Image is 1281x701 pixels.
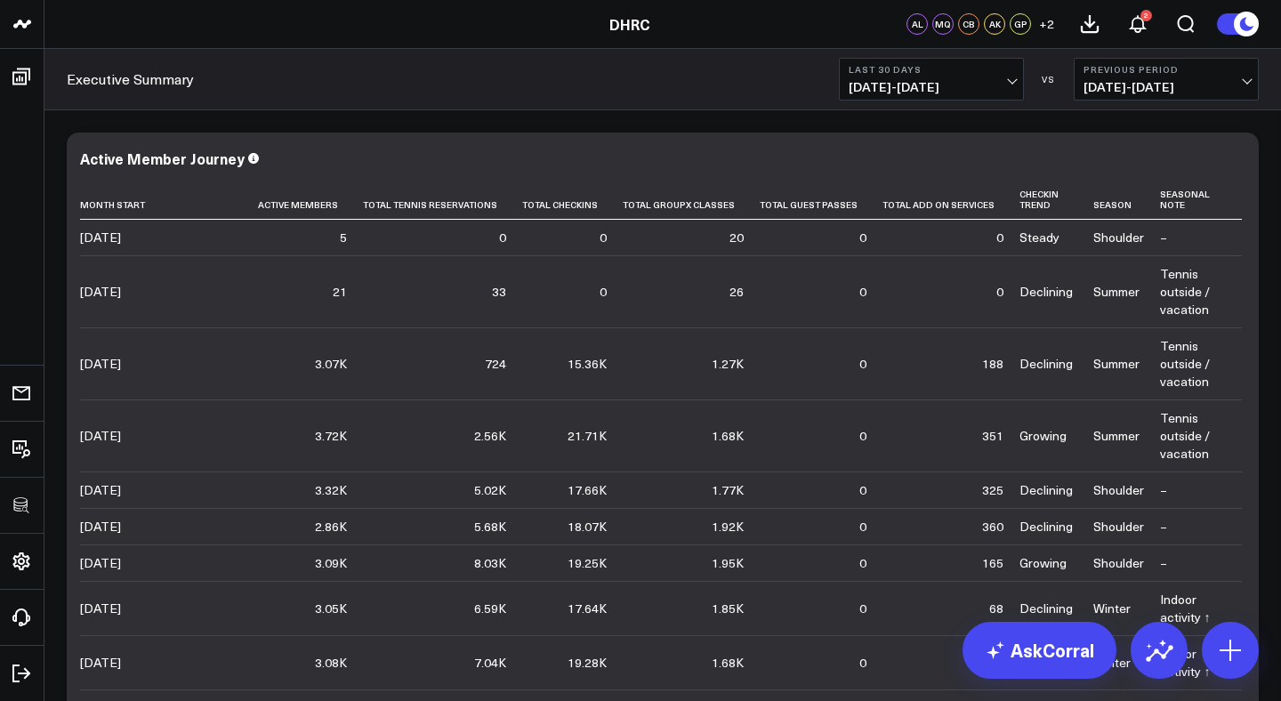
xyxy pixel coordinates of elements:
[499,229,506,246] div: 0
[1019,518,1073,536] div: Declining
[982,355,1003,373] div: 188
[1019,427,1067,445] div: Growing
[600,229,607,246] div: 0
[67,69,194,89] a: Executive Summary
[1074,58,1259,101] button: Previous Period[DATE]-[DATE]
[474,427,506,445] div: 2.56K
[1093,518,1144,536] div: Shoulder
[315,654,347,672] div: 3.08K
[258,180,363,220] th: Active Members
[712,481,744,499] div: 1.77K
[1160,229,1167,246] div: –
[340,229,347,246] div: 5
[982,554,1003,572] div: 165
[1019,554,1067,572] div: Growing
[729,283,744,301] div: 26
[1160,554,1167,572] div: –
[315,481,347,499] div: 3.32K
[474,600,506,617] div: 6.59K
[859,481,866,499] div: 0
[623,180,760,220] th: Total Groupx Classes
[485,355,506,373] div: 724
[839,58,1024,101] button: Last 30 Days[DATE]-[DATE]
[1093,180,1160,220] th: Season
[760,180,882,220] th: Total Guest Passes
[963,622,1116,679] a: AskCorral
[1093,427,1140,445] div: Summer
[315,554,347,572] div: 3.09K
[1019,229,1059,246] div: Steady
[1033,74,1065,85] div: VS
[1093,229,1144,246] div: Shoulder
[80,600,121,617] div: [DATE]
[849,80,1014,94] span: [DATE] - [DATE]
[859,355,866,373] div: 0
[1160,337,1226,391] div: Tennis outside / vacation
[80,355,121,373] div: [DATE]
[1160,180,1242,220] th: Seasonal Note
[80,149,245,168] div: Active Member Journey
[1160,481,1167,499] div: –
[1140,10,1152,21] div: 2
[1010,13,1031,35] div: GP
[996,283,1003,301] div: 0
[315,600,347,617] div: 3.05K
[80,518,121,536] div: [DATE]
[1019,180,1093,220] th: Checkin Trend
[989,600,1003,617] div: 68
[932,13,954,35] div: MQ
[1160,591,1226,626] div: Indoor activity ↑
[1084,64,1249,75] b: Previous Period
[568,355,607,373] div: 15.36K
[1019,481,1073,499] div: Declining
[1019,355,1073,373] div: Declining
[1084,80,1249,94] span: [DATE] - [DATE]
[80,283,121,301] div: [DATE]
[906,13,928,35] div: AL
[982,427,1003,445] div: 351
[712,427,744,445] div: 1.68K
[958,13,979,35] div: CB
[568,654,607,672] div: 19.28K
[1093,600,1131,617] div: Winter
[568,427,607,445] div: 21.71K
[568,554,607,572] div: 19.25K
[568,481,607,499] div: 17.66K
[1160,409,1226,463] div: Tennis outside / vacation
[849,64,1014,75] b: Last 30 Days
[712,518,744,536] div: 1.92K
[859,654,866,672] div: 0
[80,180,258,220] th: Month Start
[80,554,121,572] div: [DATE]
[982,518,1003,536] div: 360
[474,481,506,499] div: 5.02K
[1035,13,1057,35] button: +2
[1019,600,1073,617] div: Declining
[712,654,744,672] div: 1.68K
[80,229,121,246] div: [DATE]
[859,283,866,301] div: 0
[1019,283,1073,301] div: Declining
[1160,518,1167,536] div: –
[568,600,607,617] div: 17.64K
[712,600,744,617] div: 1.85K
[474,518,506,536] div: 5.68K
[80,427,121,445] div: [DATE]
[1039,18,1054,30] span: + 2
[882,180,1019,220] th: Total Add On Services
[80,654,121,672] div: [DATE]
[984,13,1005,35] div: AK
[80,481,121,499] div: [DATE]
[522,180,623,220] th: Total Checkins
[859,554,866,572] div: 0
[859,229,866,246] div: 0
[1093,554,1144,572] div: Shoulder
[712,355,744,373] div: 1.27K
[1093,283,1140,301] div: Summer
[1093,355,1140,373] div: Summer
[996,229,1003,246] div: 0
[609,14,650,34] a: DHRC
[315,427,347,445] div: 3.72K
[474,654,506,672] div: 7.04K
[982,481,1003,499] div: 325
